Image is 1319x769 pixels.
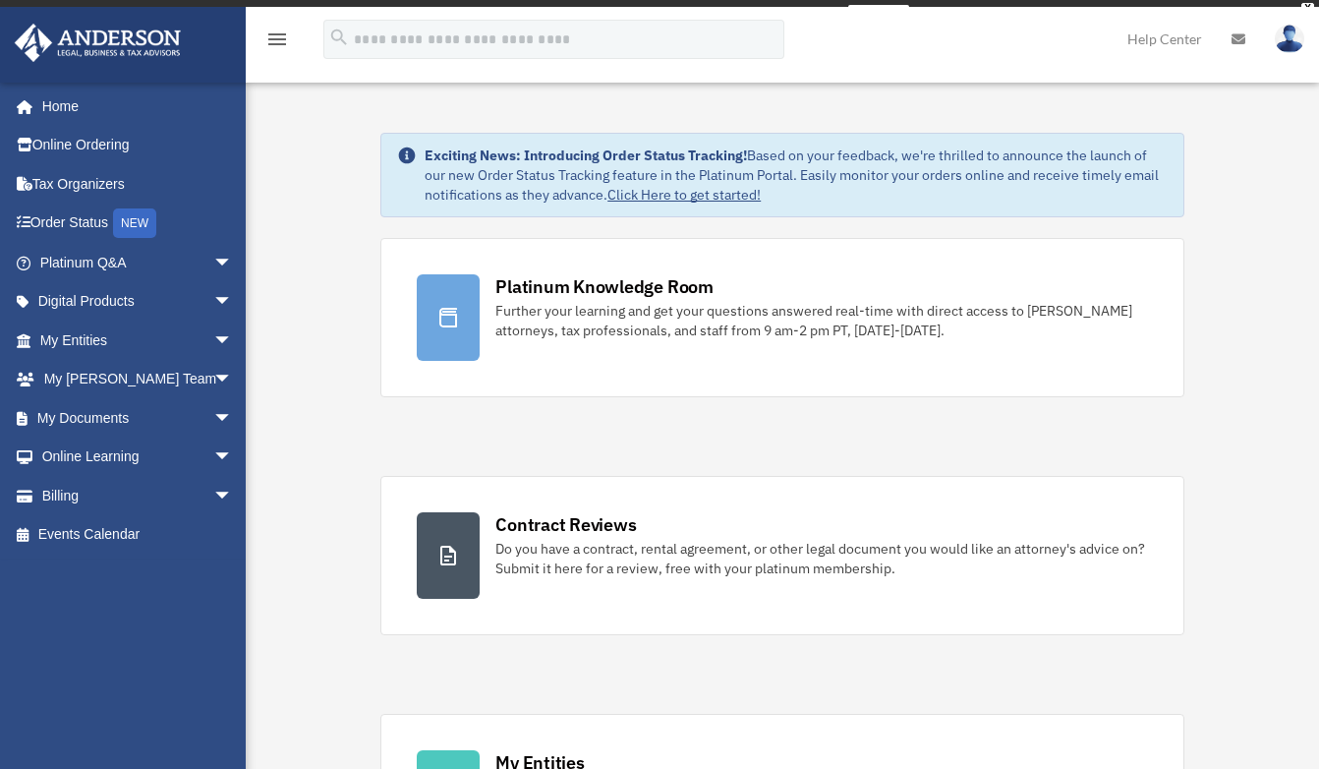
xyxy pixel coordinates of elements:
[213,321,253,361] span: arrow_drop_down
[495,512,636,537] div: Contract Reviews
[113,208,156,238] div: NEW
[213,282,253,323] span: arrow_drop_down
[410,5,839,29] div: Get a chance to win 6 months of Platinum for free just by filling out this
[1275,25,1304,53] img: User Pic
[213,476,253,516] span: arrow_drop_down
[14,438,262,477] a: Online Learningarrow_drop_down
[14,164,262,204] a: Tax Organizers
[14,87,253,126] a: Home
[14,398,262,438] a: My Documentsarrow_drop_down
[14,360,262,399] a: My [PERSON_NAME] Teamarrow_drop_down
[213,398,253,439] span: arrow_drop_down
[848,5,909,29] a: survey
[14,476,262,515] a: Billingarrow_drop_down
[14,204,262,244] a: Order StatusNEW
[328,27,350,48] i: search
[607,186,761,204] a: Click Here to get started!
[265,28,289,51] i: menu
[495,539,1148,578] div: Do you have a contract, rental agreement, or other legal document you would like an attorney's ad...
[265,34,289,51] a: menu
[1301,3,1314,15] div: close
[380,238,1184,397] a: Platinum Knowledge Room Further your learning and get your questions answered real-time with dire...
[14,515,262,555] a: Events Calendar
[213,243,253,283] span: arrow_drop_down
[495,274,714,299] div: Platinum Knowledge Room
[9,24,187,62] img: Anderson Advisors Platinum Portal
[14,282,262,322] a: Digital Productsarrow_drop_down
[14,126,262,165] a: Online Ordering
[14,243,262,282] a: Platinum Q&Aarrow_drop_down
[425,147,747,164] strong: Exciting News: Introducing Order Status Tracking!
[213,360,253,400] span: arrow_drop_down
[495,301,1148,340] div: Further your learning and get your questions answered real-time with direct access to [PERSON_NAM...
[380,476,1184,635] a: Contract Reviews Do you have a contract, rental agreement, or other legal document you would like...
[425,146,1168,205] div: Based on your feedback, we're thrilled to announce the launch of our new Order Status Tracking fe...
[213,438,253,478] span: arrow_drop_down
[14,321,262,360] a: My Entitiesarrow_drop_down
